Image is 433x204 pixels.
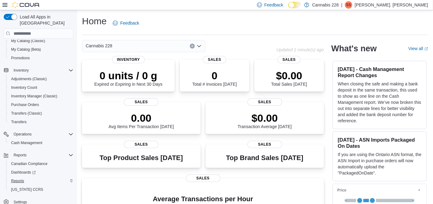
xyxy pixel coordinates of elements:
input: Dark Mode [288,2,301,8]
h3: Top Brand Sales [DATE] [226,154,303,162]
span: Transfers (Classic) [11,111,42,116]
p: $0.00 [238,112,292,124]
button: Inventory Count [6,83,76,92]
div: Shannon St. Michael [345,1,352,9]
span: My Catalog (Beta) [11,47,41,52]
button: Adjustments (Classic) [6,75,76,83]
span: SS [346,1,351,9]
span: Sales [278,56,301,63]
div: Avg Items Per Transaction [DATE] [108,112,174,129]
a: Adjustments (Classic) [9,75,49,83]
button: Reports [1,151,76,159]
span: Adjustments (Classic) [11,76,47,81]
button: Cash Management [6,139,76,147]
span: Cannabis 228 [86,42,112,49]
button: Operations [11,131,34,138]
span: [US_STATE] CCRS [11,187,43,192]
button: My Catalog (Beta) [6,45,76,54]
p: 0 units / 0 g [94,69,162,82]
a: Feedback [110,17,141,29]
h2: What's new [331,44,377,53]
span: Inventory Manager (Classic) [9,92,73,100]
span: Inventory Manager (Classic) [11,94,57,99]
span: Inventory Count [9,84,73,91]
span: Cash Management [11,140,42,145]
span: Cash Management [9,139,73,147]
svg: External link [424,47,428,51]
span: Sales [124,98,158,106]
span: Reports [11,151,73,159]
span: Purchase Orders [9,101,73,108]
span: Inventory [11,67,73,74]
span: Feedback [264,2,283,8]
span: Promotions [9,54,73,62]
p: If you are using the Ontario ASN format, the ASN Import in purchase orders will now automatically... [338,151,422,176]
h4: Average Transactions per Hour [87,195,319,203]
a: Inventory Manager (Classic) [9,92,60,100]
button: Operations [1,130,76,139]
button: My Catalog (Classic) [6,37,76,45]
span: Adjustments (Classic) [9,75,73,83]
img: Cova [12,2,40,8]
button: Open list of options [197,44,202,49]
span: Transfers [9,118,73,126]
p: [PERSON_NAME]. [PERSON_NAME] [355,1,428,9]
div: Expired or Expiring in Next 30 Days [94,69,162,87]
p: Updated 1 minute(s) ago [276,47,324,52]
span: Reports [9,177,73,185]
span: Inventory [14,68,29,73]
button: Canadian Compliance [6,159,76,168]
button: Reports [6,177,76,185]
span: Transfers (Classic) [9,110,73,117]
span: My Catalog (Beta) [9,46,73,53]
span: Reports [14,153,27,158]
span: Dashboards [11,170,36,175]
h1: Home [82,15,107,27]
a: My Catalog (Classic) [9,37,48,45]
div: Total # Invoices [DATE] [192,69,237,87]
span: Dashboards [9,169,73,176]
a: Inventory Count [9,84,40,91]
button: Transfers [6,118,76,126]
span: Feedback [120,20,139,26]
span: Washington CCRS [9,186,73,193]
button: Transfers (Classic) [6,109,76,118]
a: Canadian Compliance [9,160,50,167]
button: Inventory [11,67,31,74]
p: When closing the safe and making a bank deposit in the same transaction, this used to show as one... [338,81,422,124]
a: Dashboards [6,168,76,177]
a: Dashboards [9,169,38,176]
p: Cannabis 228 [312,1,339,9]
span: My Catalog (Classic) [9,37,73,45]
span: Sales [247,141,282,148]
a: Purchase Orders [9,101,42,108]
span: Operations [14,132,32,137]
div: Total Sales [DATE] [271,69,307,87]
a: Promotions [9,54,32,62]
span: Reports [11,178,24,183]
a: Reports [9,177,27,185]
span: Sales [203,56,226,63]
a: [US_STATE] CCRS [9,186,46,193]
span: Inventory [112,56,145,63]
div: Transaction Average [DATE] [238,112,292,129]
a: View allExternal link [408,46,428,51]
button: Inventory [1,66,76,75]
span: Canadian Compliance [9,160,73,167]
span: Inventory Count [11,85,37,90]
button: Purchase Orders [6,100,76,109]
button: Clear input [190,44,195,49]
a: Cash Management [9,139,45,147]
span: Load All Apps in [GEOGRAPHIC_DATA] [17,14,73,26]
h3: Top Product Sales [DATE] [100,154,183,162]
button: Promotions [6,54,76,62]
p: $0.00 [271,69,307,82]
h3: [DATE] - Cash Management Report Changes [338,66,422,78]
span: Promotions [11,56,30,61]
p: 0.00 [108,112,174,124]
span: My Catalog (Classic) [11,38,45,43]
a: Transfers [9,118,29,126]
span: Canadian Compliance [11,161,47,166]
span: Sales [247,98,282,106]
